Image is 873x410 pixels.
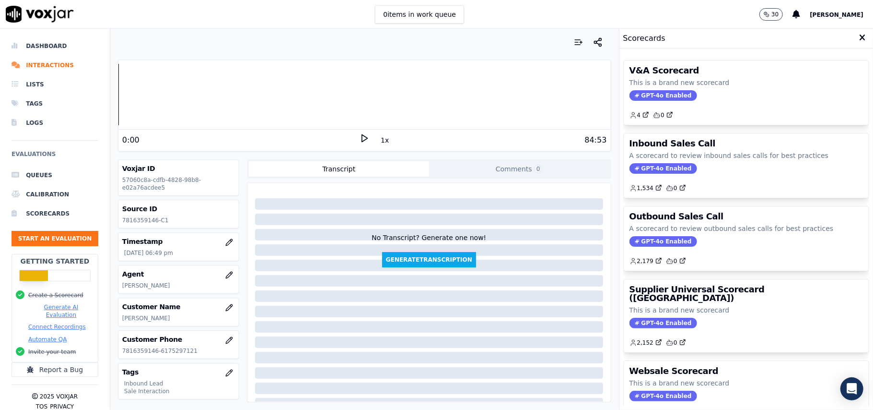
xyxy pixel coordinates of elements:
[124,249,235,257] p: [DATE] 06:49 pm
[629,111,653,119] button: 4
[122,347,235,355] p: 7816359146-6175297121
[771,11,779,18] p: 30
[666,257,686,265] a: 0
[12,75,98,94] a: Lists
[666,184,686,192] a: 0
[629,184,666,192] button: 1,534
[629,224,863,233] p: A scorecard to review outbound sales calls for best practices
[629,212,863,221] h3: Outbound Sales Call
[629,285,863,302] h3: Supplier Universal Scorecard ([GEOGRAPHIC_DATA])
[12,362,98,377] button: Report a Bug
[12,148,98,166] h6: Evaluations
[629,66,863,75] h3: V&A Scorecard
[122,217,235,224] p: 7816359146-C1
[629,236,697,247] span: GPT-4o Enabled
[28,348,76,356] button: Invite your team
[584,134,606,146] div: 84:53
[122,314,235,322] p: [PERSON_NAME]
[122,367,235,377] h3: Tags
[666,339,686,347] a: 0
[629,391,697,401] span: GPT-4o Enabled
[124,387,235,395] p: Sale Interaction
[629,339,666,347] button: 2,152
[629,318,697,328] span: GPT-4o Enabled
[28,291,83,299] button: Create a Scorecard
[619,29,873,48] div: Scorecards
[12,204,98,223] a: Scorecards
[122,204,235,214] h3: Source ID
[375,5,464,24] button: 0items in work queue
[629,139,863,148] h3: Inbound Sales Call
[40,393,78,400] p: 2025 Voxjar
[249,161,429,177] button: Transcript
[12,113,98,133] a: Logs
[122,269,235,279] h3: Agent
[629,257,662,265] a: 2,179
[629,151,863,160] p: A scorecard to review inbound sales calls for best practices
[629,111,650,119] a: 4
[12,231,98,246] button: Start an Evaluation
[12,185,98,204] a: Calibration
[810,12,863,18] span: [PERSON_NAME]
[379,133,391,147] button: 1x
[629,339,662,347] a: 2,152
[12,94,98,113] a: Tags
[629,257,666,265] button: 2,179
[28,336,67,343] button: Automate QA
[20,256,89,266] h2: Getting Started
[12,36,98,56] a: Dashboard
[122,134,140,146] div: 0:00
[122,302,235,312] h3: Customer Name
[629,367,863,375] h3: Websale Scorecard
[653,111,673,119] a: 0
[122,237,235,246] h3: Timestamp
[429,161,609,177] button: Comments
[122,282,235,289] p: [PERSON_NAME]
[122,176,235,192] p: 57060c8a-cdfb-4828-98b8-e02a76acdee5
[629,90,697,101] span: GPT-4o Enabled
[28,303,94,319] button: Generate AI Evaluation
[12,166,98,185] a: Queues
[122,164,235,173] h3: Voxjar ID
[759,8,783,21] button: 30
[122,335,235,344] h3: Customer Phone
[840,377,863,400] div: Open Intercom Messenger
[124,380,235,387] p: Inbound Lead
[6,6,74,23] img: voxjar logo
[629,378,863,388] p: This is a brand new scorecard
[629,184,662,192] a: 1,534
[759,8,792,21] button: 30
[629,163,697,174] span: GPT-4o Enabled
[382,252,476,267] button: GenerateTranscription
[372,233,486,252] div: No Transcript? Generate one now!
[12,56,98,75] a: Interactions
[629,78,863,87] p: This is a brand new scorecard
[629,305,863,315] p: This is a brand new scorecard
[810,9,873,20] button: [PERSON_NAME]
[28,323,86,331] button: Connect Recordings
[534,165,543,173] span: 0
